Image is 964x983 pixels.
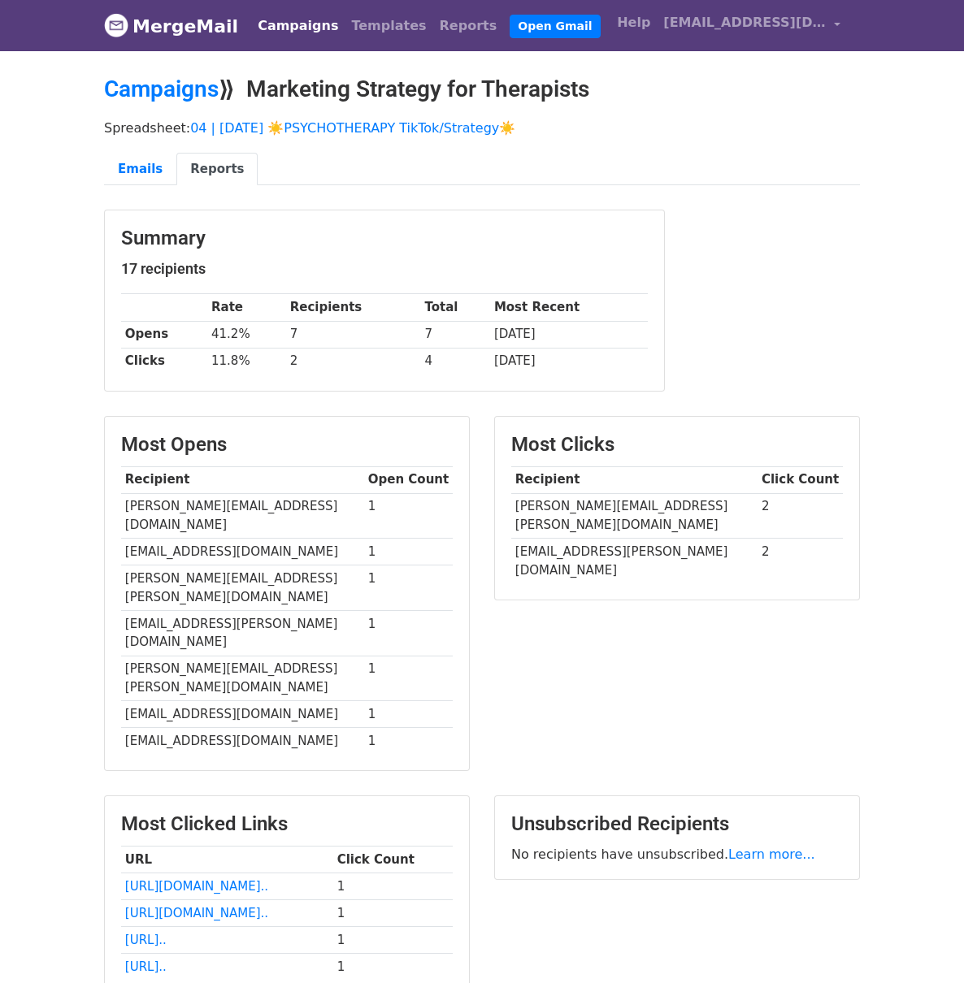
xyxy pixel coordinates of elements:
[663,13,826,32] span: [EMAIL_ADDRESS][DOMAIN_NAME]
[883,905,964,983] iframe: Chat Widget
[121,728,364,755] td: [EMAIL_ADDRESS][DOMAIN_NAME]
[125,933,167,947] a: [URL]..
[104,13,128,37] img: MergeMail logo
[207,294,286,321] th: Rate
[125,906,268,920] a: [URL][DOMAIN_NAME]..
[333,954,453,981] td: 1
[286,348,421,375] td: 2
[121,812,453,836] h3: Most Clicked Links
[121,610,364,656] td: [EMAIL_ADDRESS][PERSON_NAME][DOMAIN_NAME]
[511,812,843,836] h3: Unsubscribed Recipients
[207,348,286,375] td: 11.8%
[511,539,758,583] td: [EMAIL_ADDRESS][PERSON_NAME][DOMAIN_NAME]
[104,119,860,136] p: Spreadsheet:
[333,927,453,954] td: 1
[104,9,238,43] a: MergeMail
[433,10,504,42] a: Reports
[121,321,207,348] th: Opens
[511,493,758,539] td: [PERSON_NAME][EMAIL_ADDRESS][PERSON_NAME][DOMAIN_NAME]
[610,6,657,39] a: Help
[345,10,432,42] a: Templates
[121,227,648,250] h3: Summary
[364,610,453,656] td: 1
[121,466,364,493] th: Recipient
[333,900,453,927] td: 1
[121,701,364,728] td: [EMAIL_ADDRESS][DOMAIN_NAME]
[121,847,333,873] th: URL
[510,15,600,38] a: Open Gmail
[490,294,648,321] th: Most Recent
[657,6,847,45] a: [EMAIL_ADDRESS][DOMAIN_NAME]
[104,76,860,103] h2: ⟫ Marketing Strategy for Therapists
[121,260,648,278] h5: 17 recipients
[758,466,843,493] th: Click Count
[121,493,364,539] td: [PERSON_NAME][EMAIL_ADDRESS][DOMAIN_NAME]
[364,728,453,755] td: 1
[104,153,176,186] a: Emails
[364,565,453,611] td: 1
[121,539,364,565] td: [EMAIL_ADDRESS][DOMAIN_NAME]
[364,539,453,565] td: 1
[421,321,490,348] td: 7
[125,959,167,974] a: [URL]..
[121,656,364,701] td: [PERSON_NAME][EMAIL_ADDRESS][PERSON_NAME][DOMAIN_NAME]
[490,348,648,375] td: [DATE]
[364,701,453,728] td: 1
[333,847,453,873] th: Click Count
[728,847,815,862] a: Learn more...
[286,294,421,321] th: Recipients
[421,348,490,375] td: 4
[121,433,453,457] h3: Most Opens
[121,348,207,375] th: Clicks
[176,153,258,186] a: Reports
[758,493,843,539] td: 2
[251,10,345,42] a: Campaigns
[125,879,268,894] a: [URL][DOMAIN_NAME]..
[207,321,286,348] td: 41.2%
[190,120,515,136] a: 04 | [DATE] ☀️PSYCHOTHERAPY TikTok/Strategy☀️
[511,846,843,863] p: No recipients have unsubscribed.
[121,565,364,611] td: [PERSON_NAME][EMAIL_ADDRESS][PERSON_NAME][DOMAIN_NAME]
[490,321,648,348] td: [DATE]
[511,433,843,457] h3: Most Clicks
[364,493,453,539] td: 1
[364,466,453,493] th: Open Count
[421,294,490,321] th: Total
[104,76,219,102] a: Campaigns
[364,656,453,701] td: 1
[333,873,453,900] td: 1
[511,466,758,493] th: Recipient
[286,321,421,348] td: 7
[758,539,843,583] td: 2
